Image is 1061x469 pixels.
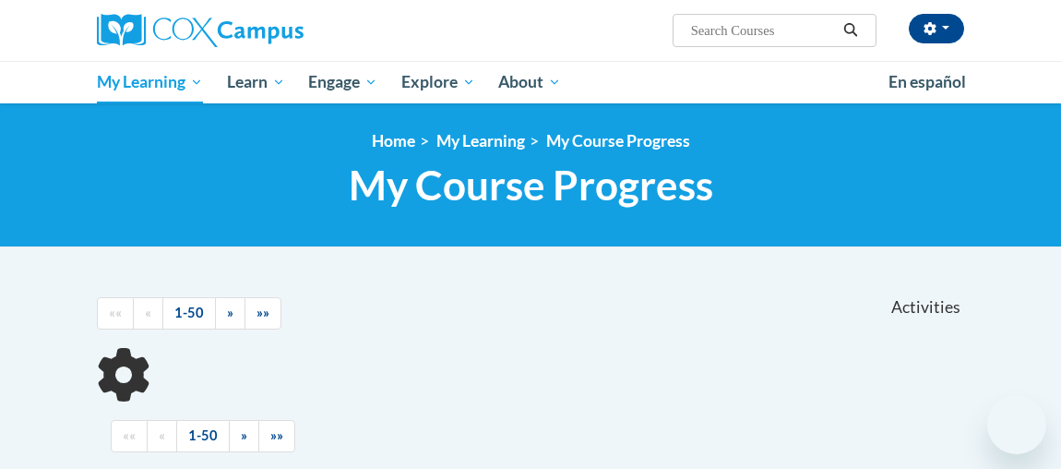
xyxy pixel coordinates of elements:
[241,427,247,443] span: »
[256,305,269,320] span: »»
[215,61,297,103] a: Learn
[145,305,151,320] span: «
[97,14,304,47] img: Cox Campus
[215,297,245,330] a: Next
[227,71,285,93] span: Learn
[891,297,960,318] span: Activities
[270,427,283,443] span: »»
[837,19,864,42] button: Search
[97,71,203,93] span: My Learning
[111,420,148,452] a: Begining
[83,61,978,103] div: Main menu
[176,420,230,452] a: 1-50
[401,71,475,93] span: Explore
[888,72,966,91] span: En español
[296,61,389,103] a: Engage
[227,305,233,320] span: »
[109,305,122,320] span: ««
[487,61,574,103] a: About
[498,71,561,93] span: About
[876,63,978,102] a: En español
[159,427,165,443] span: «
[133,297,163,330] a: Previous
[987,395,1046,454] iframe: Button to launch messaging window
[389,61,487,103] a: Explore
[123,427,136,443] span: ««
[909,14,964,43] button: Account Settings
[436,131,525,150] a: My Learning
[97,14,367,47] a: Cox Campus
[258,420,295,452] a: End
[162,297,216,330] a: 1-50
[689,19,837,42] input: Search Courses
[349,161,713,210] span: My Course Progress
[244,297,281,330] a: End
[147,420,177,452] a: Previous
[546,131,690,150] a: My Course Progress
[97,297,134,330] a: Begining
[372,131,415,150] a: Home
[308,71,377,93] span: Engage
[229,420,259,452] a: Next
[85,61,215,103] a: My Learning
